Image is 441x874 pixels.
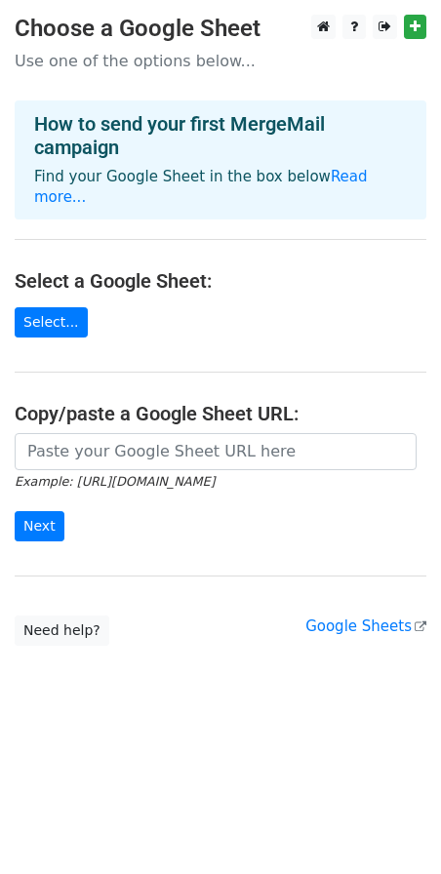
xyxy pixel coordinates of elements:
a: Select... [15,307,88,338]
h4: Copy/paste a Google Sheet URL: [15,402,426,425]
h4: How to send your first MergeMail campaign [34,112,407,159]
a: Need help? [15,616,109,646]
input: Paste your Google Sheet URL here [15,433,417,470]
input: Next [15,511,64,541]
h4: Select a Google Sheet: [15,269,426,293]
a: Google Sheets [305,617,426,635]
small: Example: [URL][DOMAIN_NAME] [15,474,215,489]
h3: Choose a Google Sheet [15,15,426,43]
p: Use one of the options below... [15,51,426,71]
a: Read more... [34,168,368,206]
p: Find your Google Sheet in the box below [34,167,407,208]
